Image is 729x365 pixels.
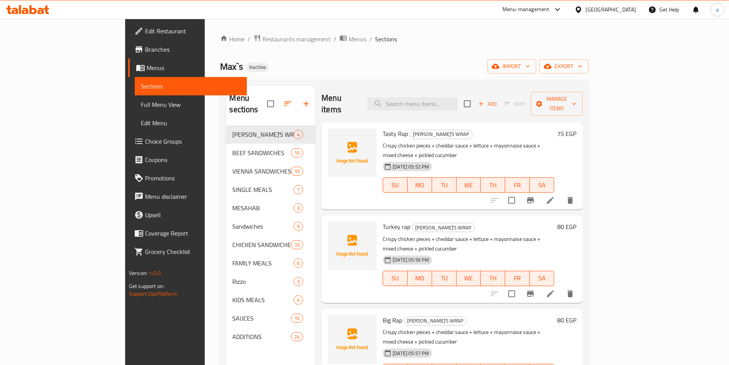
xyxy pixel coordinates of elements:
[561,285,579,303] button: delete
[220,34,589,44] nav: breadcrumb
[484,180,502,191] span: TH
[435,273,453,284] span: TU
[481,271,505,286] button: TH
[411,180,429,191] span: MO
[128,206,247,224] a: Upsell
[291,168,303,175] span: 10
[294,295,303,304] div: items
[232,185,294,194] span: SINGLE MEALS
[226,180,315,199] div: SINGLE MEALS7
[145,45,241,54] span: Branches
[404,316,467,326] div: MAX'S WRAP
[481,177,505,193] button: TH
[128,242,247,261] a: Grocery Checklist
[141,82,241,91] span: Sections
[226,291,315,309] div: KIDS MEALS4
[531,92,582,116] button: Manage items
[141,118,241,128] span: Edit Menu
[383,314,402,326] span: Big Rap
[294,223,303,230] span: 9
[145,247,241,256] span: Grocery Checklist
[294,205,303,212] span: 3
[232,240,290,249] span: CHICKEN SANDWICHES
[253,34,331,44] a: Restaurants management
[135,95,247,114] a: Full Menu View
[404,316,466,325] span: [PERSON_NAME]'S WRAP
[128,224,247,242] a: Coverage Report
[291,241,303,249] span: 10
[408,271,432,286] button: MO
[246,63,269,72] div: Inactive
[226,254,315,272] div: FAMILY MEALS6
[128,22,247,40] a: Edit Restaurant
[521,191,540,210] button: Branch-specific-item
[328,221,377,270] img: Turkey rap
[585,5,636,14] div: [GEOGRAPHIC_DATA]
[135,77,247,95] a: Sections
[291,240,303,249] div: items
[232,259,294,268] div: FAMILY MEALS
[334,34,336,44] li: /
[412,223,475,232] div: MAX'S WRAP
[505,177,530,193] button: FR
[383,128,408,139] span: Tasty Rap
[297,95,315,113] button: Add section
[145,210,241,219] span: Upsell
[508,180,527,191] span: FR
[145,137,241,146] span: Choice Groups
[232,332,290,341] div: ADDITIONS
[226,327,315,346] div: ADDITIONS24
[328,128,377,177] img: Tasty Rap
[128,187,247,206] a: Menu disclaimer
[129,268,148,278] span: Version:
[232,314,290,323] div: SAUCES
[129,281,164,291] span: Get support on:
[145,155,241,164] span: Coupons
[412,223,475,232] span: [PERSON_NAME]'S WRAP
[226,217,315,236] div: Sandwiches9
[226,144,315,162] div: BEEF SANDWICHES10
[383,141,554,160] p: Crispy chicken pieces + cheddar sauce + lettuce + mayonnaise sauce + mixed cheese + pickled cucumber
[294,259,303,268] div: items
[294,278,303,285] span: 3
[432,177,457,193] button: TU
[246,64,269,70] span: Inactive
[716,5,719,14] span: a
[504,286,520,302] span: Select to update
[145,229,241,238] span: Coverage Report
[232,148,290,157] span: BEEF SANDWICHES
[383,327,554,347] p: Crispy chicken pieces + cheddar sauce + lettuce + mayonnaise sauce + mixed cheese + pickled cucumber
[291,333,303,340] span: 24
[226,199,315,217] div: MESAHAB3
[383,221,410,232] span: Turkey rap
[321,92,358,115] h2: Menu items
[291,314,303,323] div: items
[502,5,550,14] div: Menu-management
[294,185,303,194] div: items
[291,332,303,341] div: items
[263,34,331,44] span: Restaurants management
[248,34,250,44] li: /
[390,350,432,357] span: [DATE] 05:57 PM
[294,296,303,304] span: 4
[128,151,247,169] a: Coupons
[141,100,241,109] span: Full Menu View
[432,271,457,286] button: TU
[500,98,531,110] span: Select section first
[533,273,551,284] span: SA
[232,222,294,231] span: Sandwiches
[128,169,247,187] a: Promotions
[328,315,377,364] img: Big Rap
[145,173,241,183] span: Promotions
[533,180,551,191] span: SA
[475,98,500,110] span: Add item
[232,295,294,304] span: KIDS MEALS
[294,186,303,193] span: 7
[128,132,247,151] a: Choice Groups
[128,40,247,59] a: Branches
[530,177,554,193] button: SA
[369,34,372,44] li: /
